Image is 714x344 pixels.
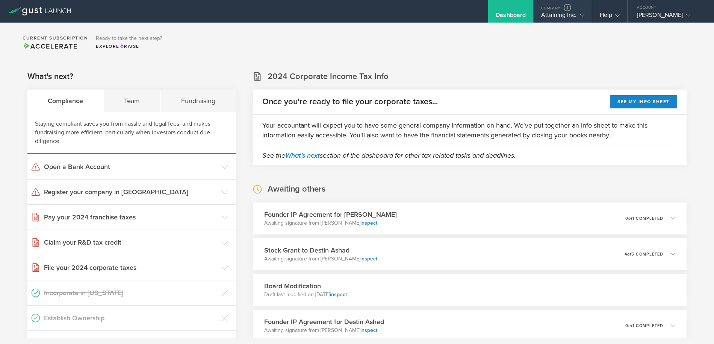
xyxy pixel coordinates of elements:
[360,220,377,226] a: inspect
[541,11,584,23] div: Attaining Inc.
[44,288,218,298] h3: Incorporate in [US_STATE]
[627,252,631,257] em: of
[264,255,377,263] p: Awaiting signature from [PERSON_NAME]
[625,216,663,221] p: 0 1 completed
[23,36,88,40] h2: Current Subscription
[676,308,714,344] iframe: Chat Widget
[637,11,701,23] div: [PERSON_NAME]
[120,44,139,49] span: Raise
[262,96,438,107] h2: Once you're ready to file your corporate taxes...
[625,324,663,328] p: 0 1 completed
[92,30,166,53] div: Ready to take the next step?ExploreRaise
[264,210,397,219] h3: Founder IP Agreement for [PERSON_NAME]
[360,256,377,262] a: inspect
[625,252,663,256] p: 4 5 completed
[44,313,218,323] h3: Establish Ownership
[264,219,397,227] p: Awaiting signature from [PERSON_NAME]
[44,263,218,272] h3: File your 2024 corporate taxes
[628,216,632,221] em: of
[104,90,160,112] div: Team
[264,245,377,255] h3: Stock Grant to Destin Ashad
[600,11,620,23] div: Help
[264,327,384,334] p: Awaiting signature from [PERSON_NAME]
[44,187,218,197] h3: Register your company in [GEOGRAPHIC_DATA]
[285,151,320,160] a: What's next
[262,151,516,160] em: See the section of the dashboard for other tax related tasks and deadlines.
[264,291,347,298] p: Draft last modified on [DATE]
[27,112,236,154] div: Staying compliant saves you from hassle and legal fees, and makes fundraising more efficient, par...
[264,317,384,327] h3: Founder IP Agreement for Destin Ashad
[262,120,677,140] p: Your accountant will expect you to have some general company information on hand. We've put toget...
[610,95,677,108] button: See my info sheet
[264,281,347,291] h3: Board Modification
[44,162,218,172] h3: Open a Bank Account
[268,184,325,195] h2: Awaiting others
[628,323,632,328] em: of
[44,237,218,247] h3: Claim your R&D tax credit
[96,36,162,41] h3: Ready to take the next step?
[44,212,218,222] h3: Pay your 2024 franchise taxes
[161,90,236,112] div: Fundraising
[330,291,347,298] a: inspect
[360,327,377,333] a: inspect
[268,71,389,82] h2: 2024 Corporate Income Tax Info
[96,43,162,50] div: Explore
[27,71,73,82] h2: What's next?
[27,90,104,112] div: Compliance
[23,42,77,50] span: Accelerate
[496,11,526,23] div: Dashboard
